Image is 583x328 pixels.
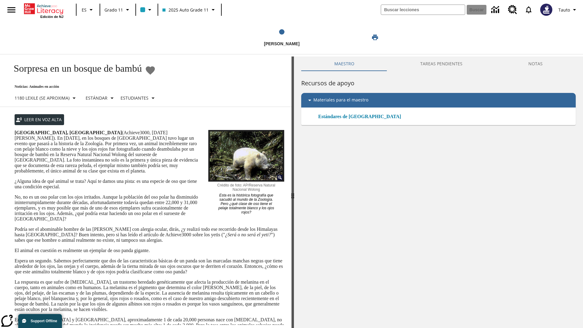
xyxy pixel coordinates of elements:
[145,65,156,76] button: Añadir a mis Favoritas - Sorpresa en un bosque de bambú
[15,227,284,243] p: Podría ser el abominable hombre de las [PERSON_NAME] con alergia ocular, dirás, ¿y realizó todo e...
[208,130,284,182] img: los pandas albinos en China a veces son confundidos con osos polares
[301,56,387,71] button: Maestro
[301,93,576,108] div: Materiales para el maestro
[31,319,57,323] span: Support Offline
[15,114,64,125] button: Leer en voz alta
[118,93,159,104] button: Seleccionar estudiante
[277,175,283,180] img: Ampliar
[15,248,284,253] p: El animal en cuestión es realmente un ejemplar de oso panda gigante.
[556,4,581,15] button: Perfil/Configuración
[82,7,87,13] span: ES
[83,93,118,104] button: Tipo de apoyo, Estándar
[86,95,107,101] p: Estándar
[15,258,284,275] p: Espera un segundo. Sabemos perfectamente que dos de las caracteristicas básicas de un panda son l...
[216,182,277,192] p: Crédito de foto: AP/Reserva Natural Nacional Wolong
[488,2,504,18] a: Centro de información
[540,4,552,16] img: Avatar
[40,15,63,19] span: Edición de NJ
[203,21,360,54] button: Lee step 1 of 1
[521,2,537,18] a: Notificaciones
[301,78,576,88] h6: Recursos de apoyo
[15,179,284,190] p: ¿Alguna idea de qué animal se trata? Aquí te damos una pista: es una especie de oso que tiene una...
[121,95,148,101] p: Estudiantes
[496,56,576,71] button: NOTAS
[160,4,219,15] button: Clase: 2025 Auto Grade 11, Selecciona una clase
[216,192,277,214] p: Esta es la histórica fotografía que sacudió al mundo de la Zoología. Pero ¿qué clase de oso tiene...
[138,4,156,15] button: El color de la clase es azul claro. Cambiar el color de la clase.
[104,7,123,13] span: Grado 11
[7,84,159,89] p: Noticias: Animales en acción
[537,2,556,18] button: Escoja un nuevo avatar
[12,93,80,104] button: Seleccione Lexile, 1180 Lexile (Se aproxima)
[2,1,20,19] button: Abrir el menú lateral
[7,63,142,74] h1: Sorpresa en un bosque de bambú
[504,2,521,18] a: Centro de recursos, Se abrirá en una pestaña nueva.
[294,56,583,328] div: activity
[318,113,405,120] a: Estándares de [GEOGRAPHIC_DATA]
[291,56,294,328] div: Pulsa la tecla de intro o la barra espaciadora y luego presiona las flechas de derecha e izquierd...
[264,41,299,46] span: [PERSON_NAME]
[162,7,209,13] span: 2025 Auto Grade 11
[15,130,122,135] strong: [GEOGRAPHIC_DATA], [GEOGRAPHIC_DATA]
[301,56,576,71] div: Instructional Panel Tabs
[102,4,134,15] button: Grado: Grado 11, Elige un grado
[15,194,284,222] p: No, no es un oso polar con los ojos irritados. Aunque la población del oso polar ha disminuido in...
[15,279,284,312] p: La respuesta es que sufre de [MEDICAL_DATA], un trastorno heredado genéticamente que afecta la pr...
[381,5,465,15] input: Buscar campo
[225,232,271,237] em: ¿Será o no será el yeti?
[387,56,495,71] button: TAREAS PENDIENTES
[313,97,368,104] p: Materiales para el maestro
[18,314,62,328] button: Support Offline
[24,2,63,19] div: Portada
[365,32,385,43] button: Imprimir
[15,130,284,174] p: (Achieve3000, [DATE][PERSON_NAME]). En [DATE], en los bosques de [GEOGRAPHIC_DATA] tuvo lugar un ...
[78,4,98,15] button: Lenguaje: ES, Selecciona un idioma
[558,7,570,13] span: Tauto
[15,95,70,101] p: 1180 Lexile (Se aproxima)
